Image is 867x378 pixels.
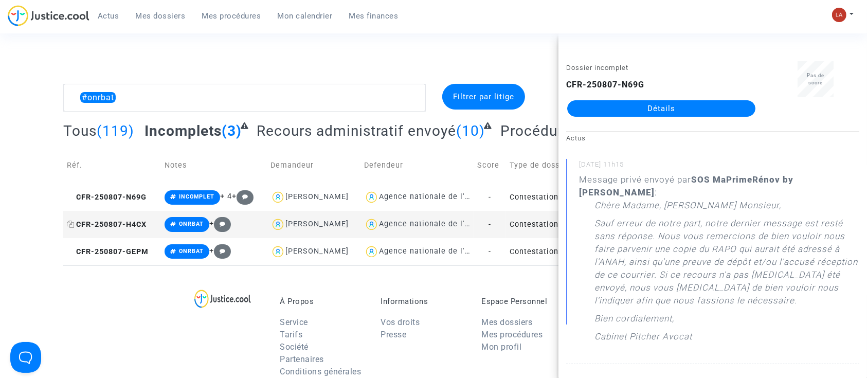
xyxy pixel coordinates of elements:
span: Pas de score [807,73,824,85]
td: Demandeur [267,147,360,184]
img: icon-user.svg [270,190,285,205]
span: Mon calendrier [278,11,333,21]
small: Actus [566,134,586,142]
a: Partenaires [280,354,324,364]
a: Mes dossiers [128,8,194,24]
img: logo-lg.svg [194,290,251,308]
span: ONRBAT [179,221,204,227]
a: Service [280,317,308,327]
span: Procédure en cours [500,122,634,139]
a: Société [280,342,309,352]
td: Contestation du retrait de [PERSON_NAME] par l'ANAH (mandataire) [506,211,619,238]
b: CFR-250807-N69G [566,80,644,89]
p: Chère Madame, [PERSON_NAME] Monsieur, [594,199,781,217]
img: icon-user.svg [270,244,285,259]
td: Réf. [63,147,161,184]
span: CFR-250807-N69G [67,193,147,202]
img: 3f9b7d9779f7b0ffc2b90d026f0682a9 [832,8,846,22]
td: Notes [161,147,267,184]
img: icon-user.svg [364,217,379,232]
span: Mes finances [349,11,399,21]
p: Bien cordialement, [594,312,674,330]
span: Filtrer par litige [453,92,514,101]
div: [PERSON_NAME] [285,192,349,201]
a: Mes dossiers [481,317,532,327]
span: INCOMPLET [179,193,214,200]
a: Détails [567,100,755,117]
b: SOS MaPrimeRénov by [PERSON_NAME] [579,174,793,197]
span: - [489,247,491,256]
a: Tarifs [280,330,302,339]
iframe: Help Scout Beacon - Open [10,342,41,373]
div: [PERSON_NAME] [285,247,349,256]
a: Mes procédures [481,330,543,339]
a: Mon calendrier [269,8,341,24]
span: Mes procédures [202,11,261,21]
td: Contestation du retrait de [PERSON_NAME] par l'ANAH (mandataire) [506,184,619,211]
p: Sauf erreur de notre part, notre dernier message est resté sans réponse. Nous vous remercions de ... [594,217,859,312]
a: Conditions générales [280,367,361,376]
td: Defendeur [360,147,474,184]
p: Cabinet Pitcher Avocat [594,330,692,348]
small: Dossier incomplet [566,64,628,71]
div: [PERSON_NAME] [285,220,349,228]
a: Presse [381,330,406,339]
a: Mes procédures [194,8,269,24]
td: Type de dossier [506,147,619,184]
span: + 4 [220,192,232,201]
span: + [209,219,231,228]
div: Agence nationale de l'habitat [379,220,492,228]
td: Contestation du retrait de [PERSON_NAME] par l'ANAH (mandataire) [506,238,619,265]
span: - [489,193,491,202]
a: Mes finances [341,8,407,24]
div: Agence nationale de l'habitat [379,247,492,256]
img: jc-logo.svg [8,5,89,26]
div: Agence nationale de l'habitat [379,192,492,201]
span: (119) [97,122,134,139]
span: (3) [222,122,242,139]
span: Recours administratif envoyé [257,122,456,139]
span: - [489,220,491,229]
p: Informations [381,297,466,306]
a: Vos droits [381,317,420,327]
td: Score [474,147,506,184]
span: CFR-250807-H4CX [67,220,147,229]
span: + [232,192,254,201]
span: Actus [98,11,119,21]
span: (10) [456,122,485,139]
a: Actus [89,8,128,24]
span: CFR-250807-GEPM [67,247,149,256]
p: À Propos [280,297,365,306]
span: Tous [63,122,97,139]
img: icon-user.svg [270,217,285,232]
p: Espace Personnel [481,297,567,306]
small: [DATE] 11h15 [579,160,859,173]
a: Mon profil [481,342,521,352]
span: Mes dossiers [136,11,186,21]
span: ONRBAT [179,248,204,255]
div: Message privé envoyé par : [579,173,859,348]
img: icon-user.svg [364,244,379,259]
span: + [209,246,231,255]
img: icon-user.svg [364,190,379,205]
span: Incomplets [144,122,222,139]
